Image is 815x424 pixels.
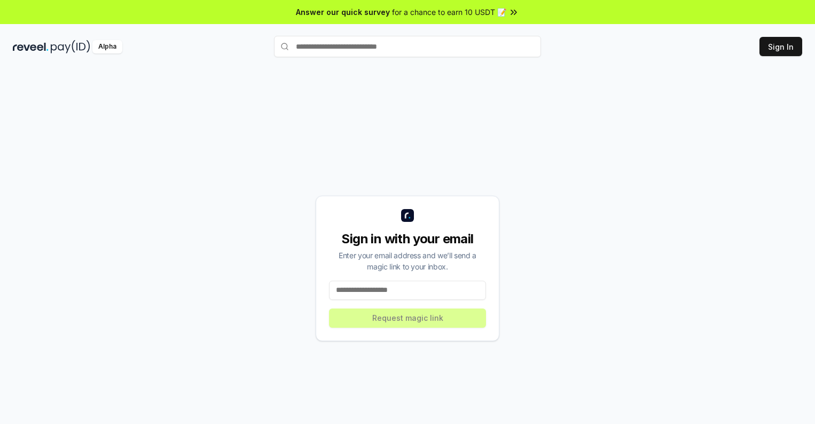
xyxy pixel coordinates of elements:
[329,230,486,248] div: Sign in with your email
[392,6,506,18] span: for a chance to earn 10 USDT 📝
[51,40,90,53] img: pay_id
[296,6,390,18] span: Answer our quick survey
[401,209,414,222] img: logo_small
[92,40,122,53] div: Alpha
[13,40,49,53] img: reveel_dark
[759,37,802,56] button: Sign In
[329,250,486,272] div: Enter your email address and we’ll send a magic link to your inbox.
